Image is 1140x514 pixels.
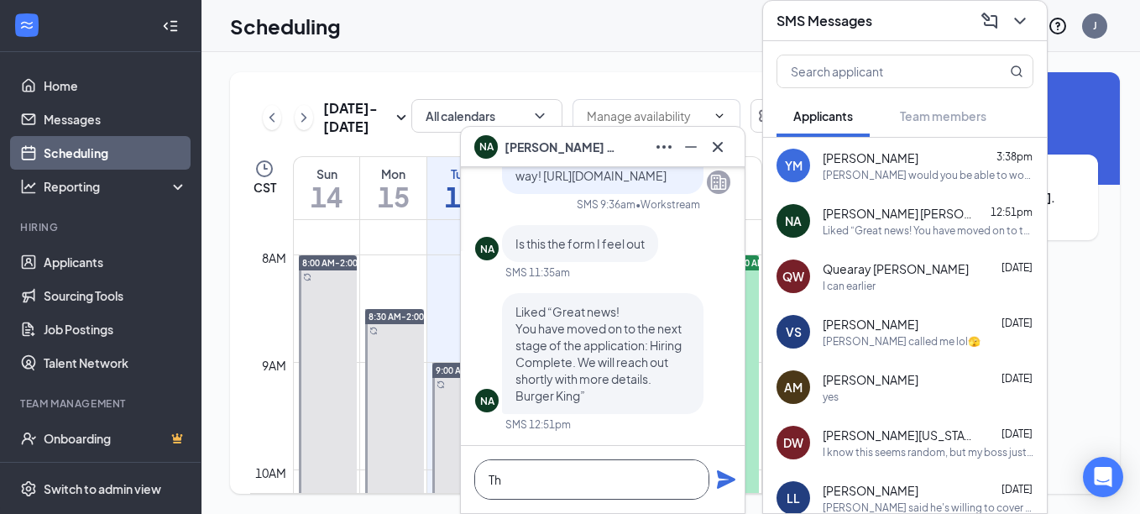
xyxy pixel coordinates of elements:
[437,380,445,389] svg: Sync
[259,249,290,267] div: 8am
[587,107,706,125] input: Manage availability
[823,427,974,443] span: [PERSON_NAME][US_STATE]
[264,108,280,128] svg: ChevronLeft
[531,108,548,124] svg: ChevronDown
[1048,16,1068,36] svg: QuestionInfo
[480,394,494,408] div: NA
[783,434,803,451] div: DW
[823,205,974,222] span: [PERSON_NAME] [PERSON_NAME]
[427,157,494,219] a: September 16, 2025
[784,379,803,396] div: AM
[303,273,311,281] svg: Sync
[1083,457,1123,497] div: Open Intercom Messenger
[1001,317,1033,329] span: [DATE]
[411,99,562,133] button: All calendarsChevronDown
[18,17,35,34] svg: WorkstreamLogo
[44,312,187,346] a: Job Postings
[1007,8,1033,34] button: ChevronDown
[294,165,359,182] div: Sun
[480,242,494,256] div: NA
[757,106,777,126] svg: Settings
[782,268,804,285] div: QW
[44,455,187,489] a: TeamCrown
[294,157,359,219] a: September 14, 2025
[44,69,187,102] a: Home
[681,137,701,157] svg: Minimize
[793,108,853,123] span: Applicants
[360,157,426,219] a: September 15, 2025
[505,417,571,432] div: SMS 12:51pm
[577,197,635,212] div: SMS 9:36am
[427,165,494,182] div: Tue
[44,422,187,455] a: OnboardingCrown
[302,257,372,269] span: 8:00 AM-2:00 PM
[44,178,188,195] div: Reporting
[474,459,709,500] textarea: The
[976,8,1003,34] button: ComposeMessage
[823,334,981,349] div: [PERSON_NAME] called me lol🫣
[20,396,184,411] div: Team Management
[44,480,161,497] div: Switch to admin view
[677,134,704,160] button: Minimize
[991,206,1033,218] span: 12:51pm
[785,157,803,174] div: YM
[20,220,184,234] div: Hiring
[823,260,969,277] span: Quearay [PERSON_NAME]
[980,11,1000,31] svg: ComposeMessage
[252,464,290,482] div: 10am
[369,311,438,323] span: 8:30 AM-2:00 PM
[1001,483,1033,496] span: [DATE]
[635,197,700,212] span: • Workstream
[44,102,187,136] a: Messages
[823,279,876,293] div: I can earlier
[1001,427,1033,440] span: [DATE]
[436,365,505,376] span: 9:00 AM-3:00 PM
[230,12,341,40] h1: Scheduling
[1010,11,1030,31] svg: ChevronDown
[996,150,1033,163] span: 3:38pm
[259,356,290,375] div: 9am
[295,108,312,128] svg: ChevronRight
[254,159,275,179] svg: Clock
[44,245,187,279] a: Applicants
[263,105,281,130] button: ChevronLeft
[900,108,986,123] span: Team members
[1093,18,1097,33] div: J
[785,212,802,229] div: NA
[44,136,187,170] a: Scheduling
[709,172,729,192] svg: Company
[823,482,918,499] span: [PERSON_NAME]
[515,236,645,251] span: Is this the form I feel out
[505,265,570,280] div: SMS 11:35am
[708,137,728,157] svg: Cross
[777,55,976,87] input: Search applicant
[369,327,378,335] svg: Sync
[716,469,736,490] svg: Plane
[515,304,682,403] span: Liked “Great news! You have moved on to the next stage of the application: Hiring Complete. We wi...
[704,134,731,160] button: Cross
[1001,372,1033,385] span: [DATE]
[750,99,784,133] button: Settings
[427,182,494,211] h1: 16
[823,316,918,333] span: [PERSON_NAME]
[360,165,426,182] div: Mon
[44,346,187,380] a: Talent Network
[323,99,391,136] h3: [DATE] - [DATE]
[823,445,1033,459] div: I know this seems random, but my boss just told me that someone from your store was bad mouthing ...
[654,137,674,157] svg: Ellipses
[294,182,359,211] h1: 14
[823,371,918,388] span: [PERSON_NAME]
[20,178,37,195] svg: Analysis
[713,109,726,123] svg: ChevronDown
[750,99,784,136] a: Settings
[1010,65,1023,78] svg: MagnifyingGlass
[823,390,839,404] div: yes
[295,105,313,130] button: ChevronRight
[1001,261,1033,274] span: [DATE]
[787,490,800,506] div: LL
[391,108,411,128] svg: SmallChevronDown
[20,480,37,497] svg: Settings
[651,134,677,160] button: Ellipses
[823,223,1033,238] div: Liked “Great news! You have moved on to the next stage of the application: Hiring Complete. We wi...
